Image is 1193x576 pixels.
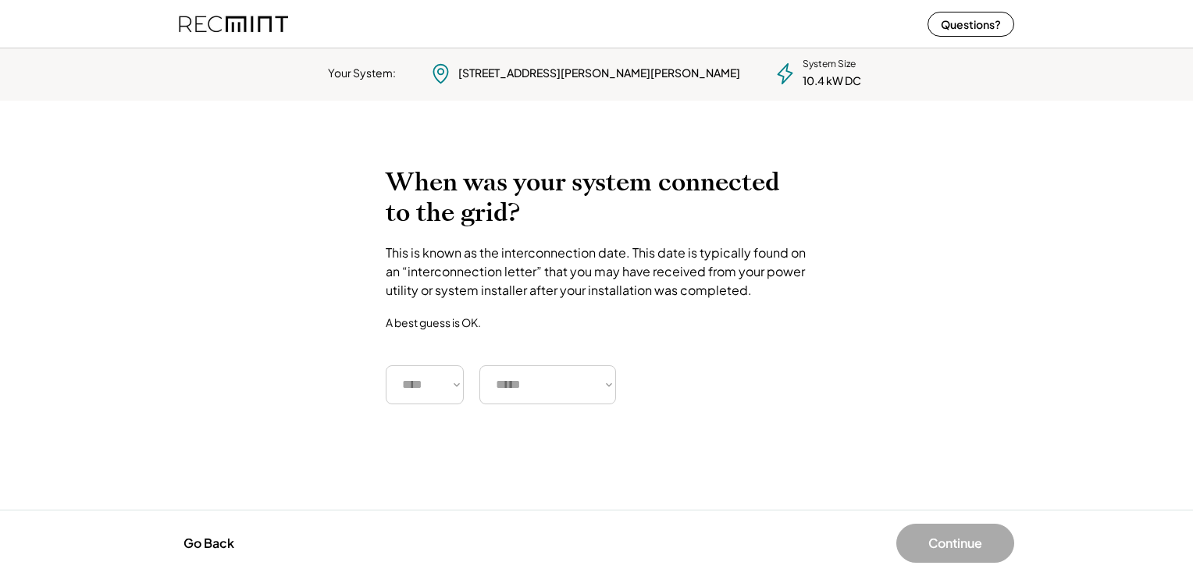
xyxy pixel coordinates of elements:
h2: When was your system connected to the grid? [386,167,807,228]
div: This is known as the interconnection date. This date is typically found on an “interconnection le... [386,244,807,300]
div: 10.4 kW DC [803,73,861,89]
button: Continue [896,524,1014,563]
div: A best guess is OK. [386,315,481,329]
button: Go Back [179,526,239,560]
div: [STREET_ADDRESS][PERSON_NAME][PERSON_NAME] [458,66,740,81]
img: recmint-logotype%403x%20%281%29.jpeg [179,3,288,44]
div: Your System: [328,66,396,81]
button: Questions? [928,12,1014,37]
div: System Size [803,58,856,71]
